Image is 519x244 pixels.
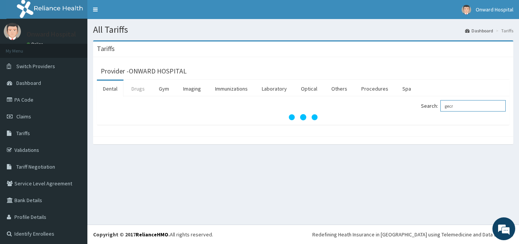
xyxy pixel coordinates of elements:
[396,81,417,97] a: Spa
[325,81,353,97] a: Others
[177,81,207,97] a: Imaging
[125,81,151,97] a: Drugs
[295,81,323,97] a: Optical
[209,81,254,97] a: Immunizations
[40,43,128,53] div: Chat with us now
[153,81,175,97] a: Gym
[93,231,170,238] strong: Copyright © 2017 .
[27,31,76,38] p: Onward Hospital
[462,5,471,14] img: User Image
[27,41,45,47] a: Online
[97,81,123,97] a: Dental
[4,163,145,190] textarea: Type your message and hit 'Enter'
[16,63,55,70] span: Switch Providers
[476,6,513,13] span: Onward Hospital
[14,38,31,57] img: d_794563401_company_1708531726252_794563401
[440,100,506,112] input: Search:
[465,27,493,34] a: Dashboard
[101,68,187,75] h3: Provider - ONWARD HOSPITAL
[421,100,506,112] label: Search:
[93,25,513,35] h1: All Tariffs
[16,163,55,170] span: Tariff Negotiation
[16,80,41,86] span: Dashboard
[136,231,168,238] a: RelianceHMO
[16,130,30,137] span: Tariffs
[4,23,21,40] img: User Image
[312,231,513,238] div: Redefining Heath Insurance in [GEOGRAPHIC_DATA] using Telemedicine and Data Science!
[97,45,115,52] h3: Tariffs
[355,81,394,97] a: Procedures
[256,81,293,97] a: Laboratory
[44,73,105,150] span: We're online!
[288,102,318,132] svg: audio-loading
[16,113,31,120] span: Claims
[494,27,513,34] li: Tariffs
[125,4,143,22] div: Minimize live chat window
[87,225,519,244] footer: All rights reserved.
